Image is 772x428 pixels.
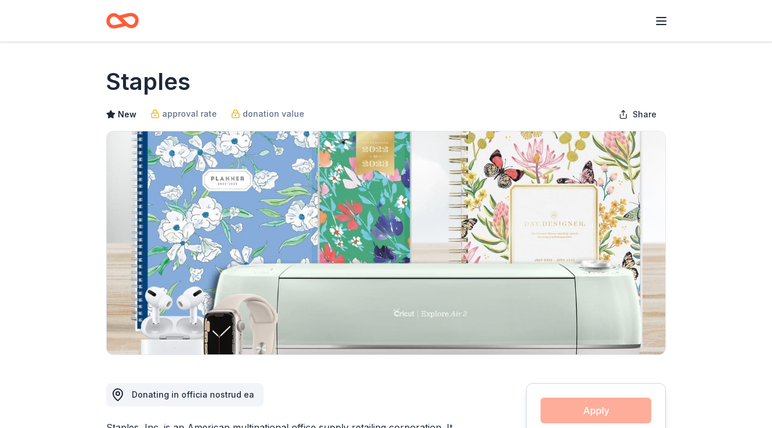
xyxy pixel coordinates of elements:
[231,107,304,121] a: donation value
[107,131,665,354] img: Image for Staples
[150,107,217,121] a: approval rate
[132,389,254,399] span: Donating in officia nostrud ea
[118,107,136,121] span: New
[243,107,304,121] span: donation value
[609,103,666,126] button: Share
[162,107,217,121] span: approval rate
[106,65,191,98] h1: Staples
[633,107,657,121] span: Share
[106,7,139,34] a: Home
